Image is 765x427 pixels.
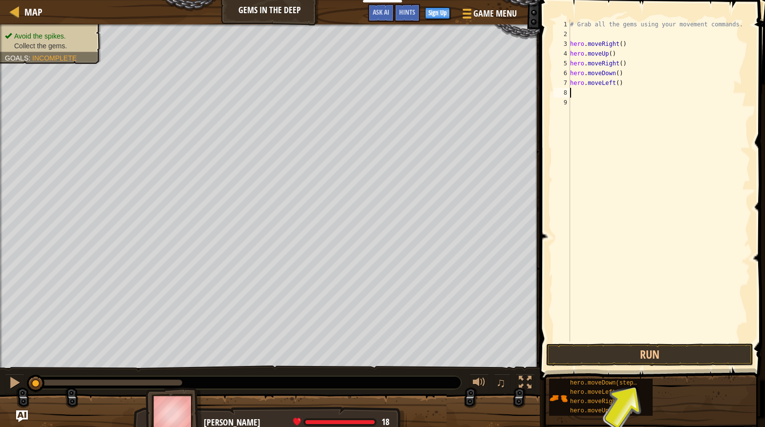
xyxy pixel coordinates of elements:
[5,374,24,394] button: Ctrl + P: Pause
[553,59,570,68] div: 5
[553,29,570,39] div: 2
[5,31,94,41] li: Avoid the spikes.
[455,4,523,27] button: Game Menu
[515,374,535,394] button: Toggle fullscreen
[14,42,67,50] span: Collect the gems.
[496,375,506,390] span: ♫
[549,389,568,407] img: portrait.png
[546,344,753,366] button: Run
[553,78,570,88] div: 7
[20,5,42,19] a: Map
[553,88,570,98] div: 8
[494,374,510,394] button: ♫
[570,398,644,405] span: hero.moveRight(steps)
[5,41,94,51] li: Collect the gems.
[553,49,570,59] div: 4
[425,7,450,19] button: Sign Up
[373,7,389,17] span: Ask AI
[553,68,570,78] div: 6
[32,54,77,62] span: Incomplete
[570,389,640,396] span: hero.moveLeft(steps)
[570,380,640,386] span: hero.moveDown(steps)
[5,54,28,62] span: Goals
[368,4,394,22] button: Ask AI
[28,54,32,62] span: :
[553,39,570,49] div: 3
[469,374,489,394] button: Adjust volume
[293,418,389,427] div: health: 18 / 18
[399,7,415,17] span: Hints
[553,20,570,29] div: 1
[570,407,634,414] span: hero.moveUp(steps)
[473,7,517,20] span: Game Menu
[16,410,28,422] button: Ask AI
[553,98,570,107] div: 9
[14,32,66,40] span: Avoid the spikes.
[24,5,42,19] span: Map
